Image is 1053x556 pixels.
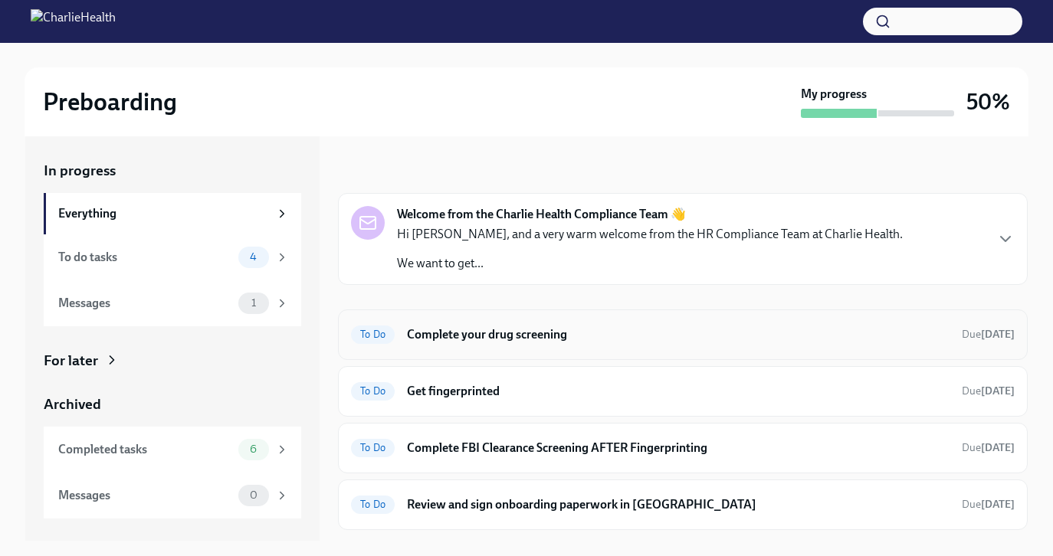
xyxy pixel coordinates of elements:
[242,297,265,309] span: 1
[44,427,301,473] a: Completed tasks6
[351,499,395,510] span: To Do
[44,234,301,280] a: To do tasks4
[351,442,395,453] span: To Do
[44,280,301,326] a: Messages1
[58,487,232,504] div: Messages
[241,251,266,263] span: 4
[981,328,1015,341] strong: [DATE]
[31,9,116,34] img: CharlieHealth
[351,322,1015,347] a: To DoComplete your drug screeningDue[DATE]
[338,161,410,181] div: In progress
[407,440,950,456] h6: Complete FBI Clearance Screening AFTER Fingerprinting
[58,249,232,266] div: To do tasks
[397,255,903,272] p: We want to get...
[966,88,1010,116] h3: 50%
[962,440,1015,455] span: October 2nd, 2025 08:00
[351,492,1015,517] a: To DoReview and sign onboarding paperwork in [GEOGRAPHIC_DATA]Due[DATE]
[397,226,903,243] p: Hi [PERSON_NAME], and a very warm welcome from the HR Compliance Team at Charlie Health.
[407,326,950,343] h6: Complete your drug screening
[241,489,267,501] span: 0
[962,327,1015,342] span: September 29th, 2025 08:00
[962,384,1015,398] span: September 29th, 2025 08:00
[962,498,1015,511] span: Due
[351,385,395,397] span: To Do
[962,497,1015,512] span: October 2nd, 2025 08:00
[351,379,1015,404] a: To DoGet fingerprintedDue[DATE]
[962,384,1015,397] span: Due
[241,443,266,455] span: 6
[407,383,950,400] h6: Get fingerprinted
[43,87,177,117] h2: Preboarding
[962,328,1015,341] span: Due
[981,384,1015,397] strong: [DATE]
[44,351,301,371] a: For later
[58,441,232,458] div: Completed tasks
[407,496,950,513] h6: Review and sign onboarding paperwork in [GEOGRAPHIC_DATA]
[801,86,867,103] strong: My progress
[58,205,269,222] div: Everything
[44,473,301,518] a: Messages0
[44,193,301,234] a: Everything
[58,295,232,312] div: Messages
[44,161,301,181] a: In progress
[44,394,301,414] a: Archived
[351,329,395,340] span: To Do
[981,498,1015,511] strong: [DATE]
[44,351,98,371] div: For later
[397,206,686,223] strong: Welcome from the Charlie Health Compliance Team 👋
[351,436,1015,460] a: To DoComplete FBI Clearance Screening AFTER FingerprintingDue[DATE]
[962,441,1015,454] span: Due
[981,441,1015,454] strong: [DATE]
